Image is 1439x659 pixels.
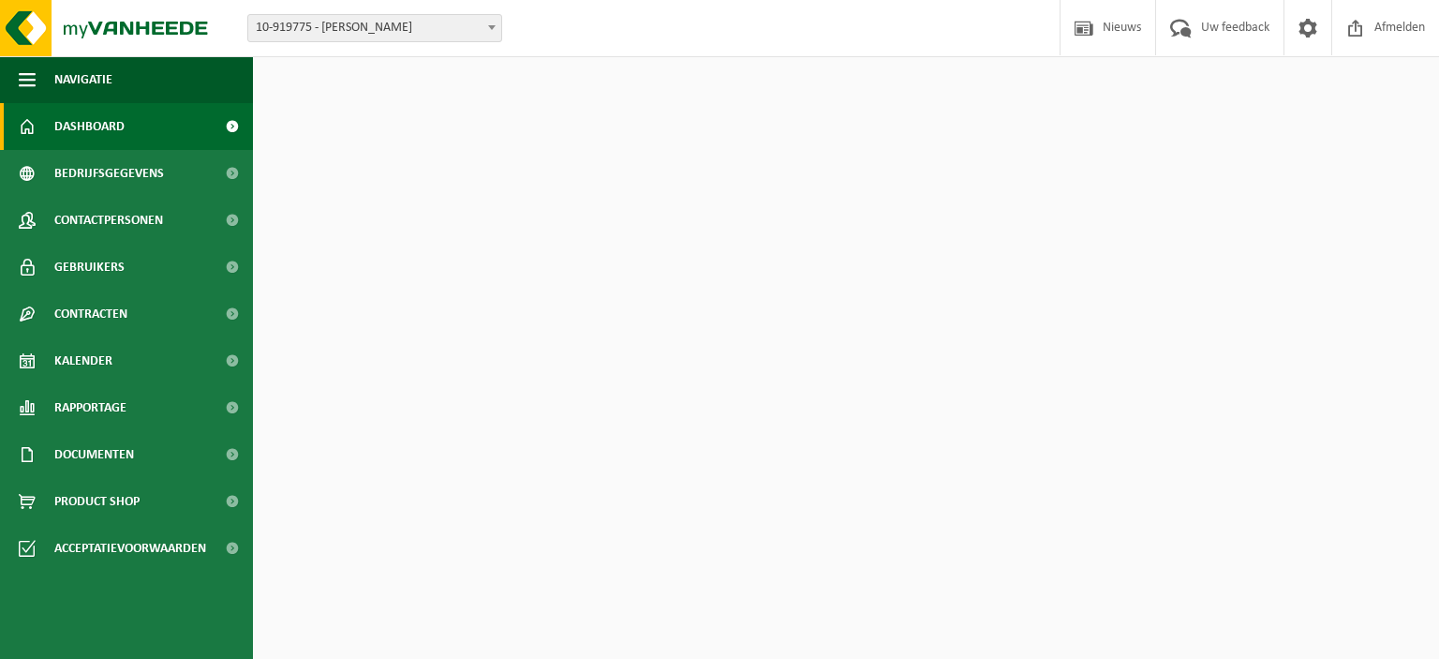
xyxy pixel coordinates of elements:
span: 10-919775 - FEDASIL JABBEKE - JABBEKE [248,15,501,41]
span: Contactpersonen [54,197,163,244]
span: Gebruikers [54,244,125,291]
span: Kalender [54,337,112,384]
span: Documenten [54,431,134,478]
span: Product Shop [54,478,140,525]
span: 10-919775 - FEDASIL JABBEKE - JABBEKE [247,14,502,42]
span: Dashboard [54,103,125,150]
span: Rapportage [54,384,126,431]
span: Contracten [54,291,127,337]
span: Acceptatievoorwaarden [54,525,206,572]
span: Navigatie [54,56,112,103]
span: Bedrijfsgegevens [54,150,164,197]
